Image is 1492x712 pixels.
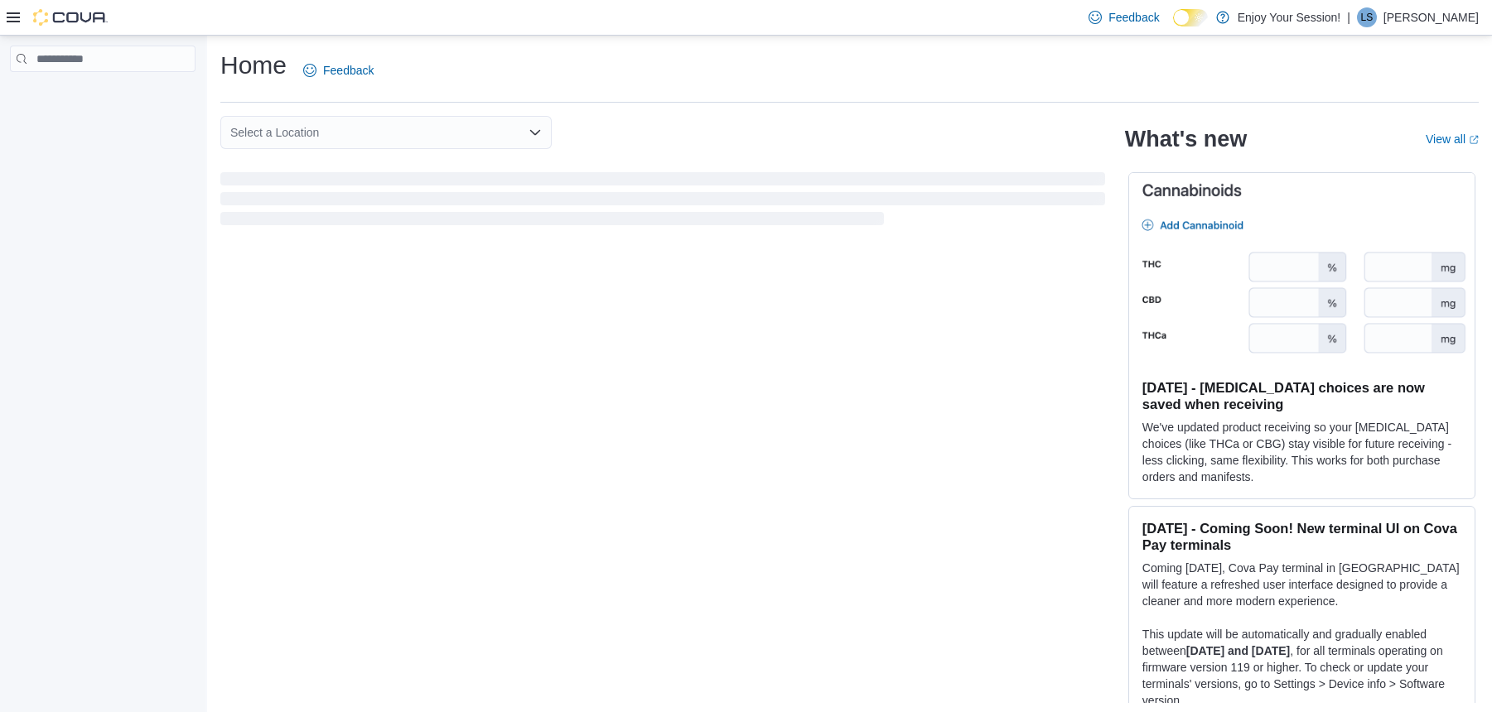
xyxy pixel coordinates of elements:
svg: External link [1469,135,1479,145]
span: Loading [220,176,1105,229]
h2: What's new [1125,126,1247,152]
span: Feedback [1108,9,1159,26]
p: [PERSON_NAME] [1383,7,1479,27]
p: Enjoy Your Session! [1238,7,1341,27]
a: View allExternal link [1426,132,1479,146]
button: Open list of options [529,126,542,139]
p: This update will be automatically and gradually enabled between , for all terminals operating on ... [1142,626,1461,709]
p: Coming [DATE], Cova Pay terminal in [GEOGRAPHIC_DATA] will feature a refreshed user interface des... [1142,560,1461,609]
a: Feedback [297,54,380,87]
h3: [DATE] - [MEDICAL_DATA] choices are now saved when receiving [1142,379,1461,412]
p: We've updated product receiving so your [MEDICAL_DATA] choices (like THCa or CBG) stay visible fo... [1142,419,1461,485]
h1: Home [220,49,287,82]
img: Cova [33,9,108,26]
span: Feedback [323,62,374,79]
strong: [DATE] and [DATE] [1186,644,1290,657]
input: Dark Mode [1173,9,1208,26]
a: Feedback [1082,1,1166,34]
p: | [1347,7,1350,27]
nav: Complex example [10,75,196,115]
h3: [DATE] - Coming Soon! New terminal UI on Cova Pay terminals [1142,520,1461,553]
div: Lucas Sousa [1357,7,1377,27]
span: LS [1361,7,1374,27]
